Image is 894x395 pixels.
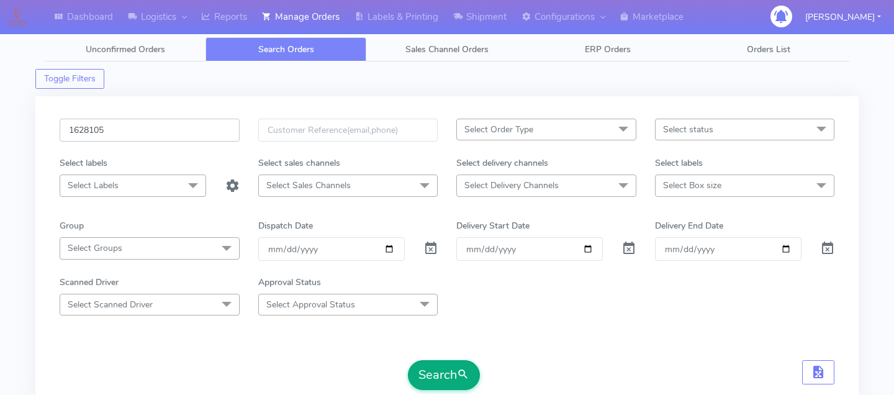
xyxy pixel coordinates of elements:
[655,157,703,170] label: Select labels
[266,179,351,191] span: Select Sales Channels
[456,157,548,170] label: Select delivery channels
[60,276,119,289] label: Scanned Driver
[258,157,340,170] label: Select sales channels
[68,299,153,311] span: Select Scanned Driver
[796,4,890,30] button: [PERSON_NAME]
[456,219,530,232] label: Delivery Start Date
[663,179,721,191] span: Select Box size
[266,299,355,311] span: Select Approval Status
[60,119,240,142] input: Order Id
[663,124,713,135] span: Select status
[60,157,107,170] label: Select labels
[258,219,313,232] label: Dispatch Date
[68,179,119,191] span: Select Labels
[68,242,122,254] span: Select Groups
[258,119,438,142] input: Customer Reference(email,phone)
[258,276,321,289] label: Approval Status
[408,360,480,390] button: Search
[60,219,84,232] label: Group
[747,43,790,55] span: Orders List
[258,43,314,55] span: Search Orders
[464,124,533,135] span: Select Order Type
[45,37,849,61] ul: Tabs
[585,43,631,55] span: ERP Orders
[464,179,559,191] span: Select Delivery Channels
[405,43,489,55] span: Sales Channel Orders
[86,43,165,55] span: Unconfirmed Orders
[655,219,723,232] label: Delivery End Date
[35,69,104,89] button: Toggle Filters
